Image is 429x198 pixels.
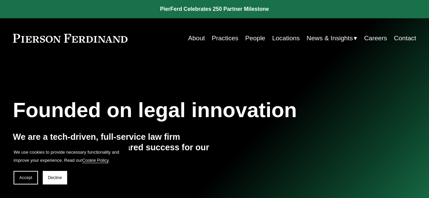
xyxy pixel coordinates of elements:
[19,175,32,180] span: Accept
[14,148,122,164] p: We use cookies to provide necessary functionality and improve your experience. Read our .
[364,32,387,45] a: Careers
[307,32,353,44] span: News & Insights
[13,132,215,164] h4: We are a tech-driven, full-service law firm delivering outcomes and shared success for our global...
[188,32,205,45] a: About
[48,175,62,180] span: Decline
[245,32,265,45] a: People
[82,158,109,163] a: Cookie Policy
[394,32,416,45] a: Contact
[307,32,357,45] a: folder dropdown
[13,98,349,122] h1: Founded on legal innovation
[7,141,129,191] section: Cookie banner
[212,32,238,45] a: Practices
[43,171,67,184] button: Decline
[14,171,38,184] button: Accept
[272,32,299,45] a: Locations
